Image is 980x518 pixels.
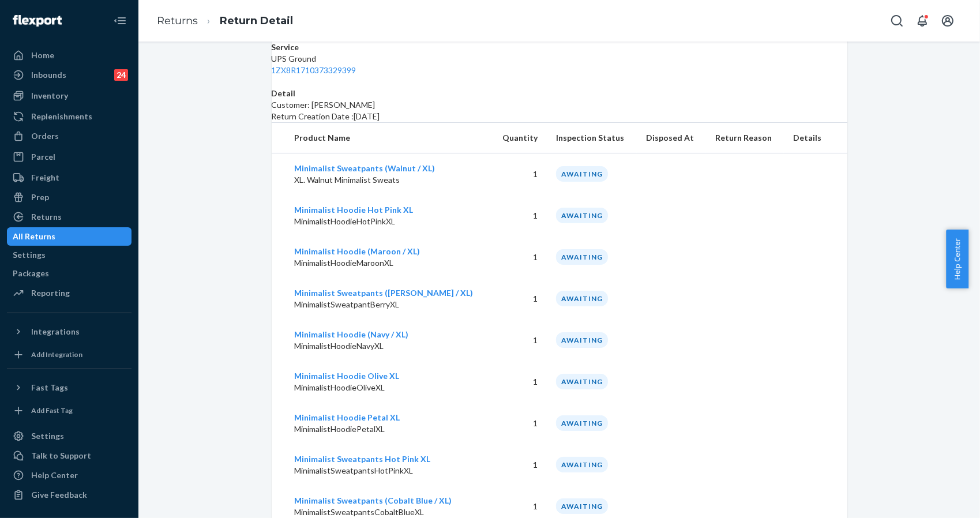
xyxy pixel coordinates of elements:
[556,457,608,472] div: AWAITING
[7,227,132,246] a: All Returns
[31,69,66,81] div: Inbounds
[295,412,400,422] a: Minimalist Hoodie Petal XL
[7,346,132,364] a: Add Integration
[13,268,49,279] div: Packages
[31,489,87,501] div: Give Feedback
[556,498,608,514] div: AWAITING
[491,403,547,444] td: 1
[31,130,59,142] div: Orders
[7,322,132,341] button: Integrations
[491,278,547,320] td: 1
[7,486,132,504] button: Give Feedback
[295,288,474,298] a: Minimalist Sweatpants ([PERSON_NAME] / XL)
[491,444,547,486] td: 1
[784,123,847,153] th: Details
[7,427,132,445] a: Settings
[148,4,302,38] ol: breadcrumbs
[7,246,132,264] a: Settings
[7,208,132,226] a: Returns
[295,299,482,310] p: MinimalistSweatpantBerryXL
[13,231,55,242] div: All Returns
[7,401,132,420] a: Add Fast Tag
[31,172,59,183] div: Freight
[556,166,608,182] div: AWAITING
[31,470,78,481] div: Help Center
[13,15,62,27] img: Flexport logo
[7,87,132,105] a: Inventory
[911,9,934,32] button: Open notifications
[491,237,547,278] td: 1
[295,246,420,256] a: Minimalist Hoodie (Maroon / XL)
[31,326,80,337] div: Integrations
[491,153,547,195] td: 1
[295,205,414,215] a: Minimalist Hoodie Hot Pink XL
[7,168,132,187] a: Freight
[295,382,482,393] p: MinimalistHoodieOliveXL
[7,188,132,207] a: Prep
[272,123,491,153] th: Product Name
[295,163,435,173] a: Minimalist Sweatpants (Walnut / XL)
[13,249,46,261] div: Settings
[272,65,356,75] a: 1ZX8R1710373329399
[31,211,62,223] div: Returns
[31,350,82,359] div: Add Integration
[556,332,608,348] div: AWAITING
[295,454,431,464] a: Minimalist Sweatpants Hot Pink XL
[7,148,132,166] a: Parcel
[7,127,132,145] a: Orders
[272,88,847,99] dt: Detail
[295,340,482,352] p: MinimalistHoodieNavyXL
[108,9,132,32] button: Close Navigation
[7,378,132,397] button: Fast Tags
[491,195,547,237] td: 1
[7,107,132,126] a: Replenishments
[637,123,706,153] th: Disposed At
[7,66,132,84] a: Inbounds24
[31,151,55,163] div: Parcel
[31,450,91,461] div: Talk to Support
[7,46,132,65] a: Home
[556,208,608,223] div: AWAITING
[491,123,547,153] th: Quantity
[31,90,68,102] div: Inventory
[295,257,482,269] p: MinimalistHoodieMaroonXL
[936,9,959,32] button: Open account menu
[946,230,968,288] button: Help Center
[272,42,847,53] dt: Service
[547,123,637,153] th: Inspection Status
[295,423,482,435] p: MinimalistHoodiePetalXL
[31,406,73,415] div: Add Fast Tag
[31,111,92,122] div: Replenishments
[31,192,49,203] div: Prep
[7,284,132,302] a: Reporting
[31,430,64,442] div: Settings
[885,9,908,32] button: Open Search Box
[706,123,784,153] th: Return Reason
[491,361,547,403] td: 1
[31,382,68,393] div: Fast Tags
[295,496,452,505] a: Minimalist Sweatpants (Cobalt Blue / XL)
[7,446,132,465] button: Talk to Support
[272,99,847,111] p: Customer: [PERSON_NAME]
[556,374,608,389] div: AWAITING
[31,287,70,299] div: Reporting
[157,14,198,27] a: Returns
[295,216,482,227] p: MinimalistHoodieHotPinkXL
[220,14,293,27] a: Return Detail
[7,264,132,283] a: Packages
[272,54,317,63] span: UPS Ground
[31,50,54,61] div: Home
[295,371,400,381] a: Minimalist Hoodie Olive XL
[295,465,482,476] p: MinimalistSweatpantsHotPinkXL
[295,329,409,339] a: Minimalist Hoodie (Navy / XL)
[556,415,608,431] div: AWAITING
[556,291,608,306] div: AWAITING
[295,174,482,186] p: XL. Walnut Minimalist Sweats
[114,69,128,81] div: 24
[556,249,608,265] div: AWAITING
[295,506,482,518] p: MinimalistSweatpantsCobaltBlueXL
[491,320,547,361] td: 1
[7,466,132,485] a: Help Center
[23,8,65,18] span: Support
